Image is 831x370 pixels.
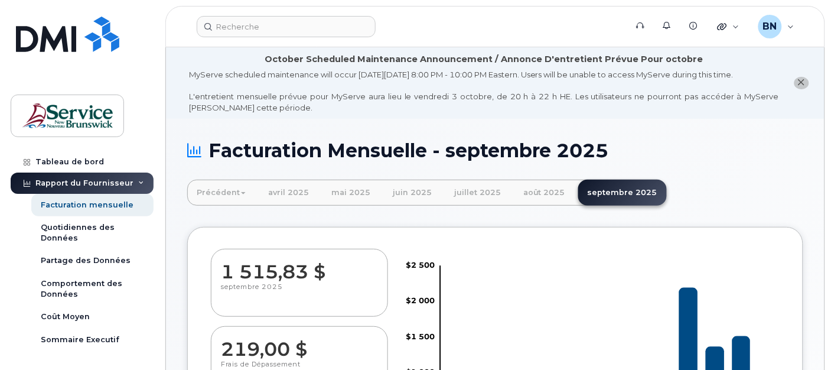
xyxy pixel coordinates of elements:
[221,327,378,360] dd: 219,00 $
[259,180,318,206] a: avril 2025
[445,180,510,206] a: juillet 2025
[221,249,378,283] dd: 1 515,83 $
[514,180,575,206] a: août 2025
[221,283,378,304] p: septembre 2025
[383,180,441,206] a: juin 2025
[794,77,809,89] button: close notification
[406,332,435,341] tspan: $1 500
[265,53,703,66] div: October Scheduled Maintenance Announcement / Annonce D'entretient Prévue Pour octobre
[406,296,435,306] tspan: $2 000
[578,180,667,206] a: septembre 2025
[189,69,779,113] div: MyServe scheduled maintenance will occur [DATE][DATE] 8:00 PM - 10:00 PM Eastern. Users will be u...
[406,260,435,270] tspan: $2 500
[322,180,380,206] a: mai 2025
[187,180,255,206] a: Précédent
[187,140,803,161] h1: Facturation Mensuelle - septembre 2025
